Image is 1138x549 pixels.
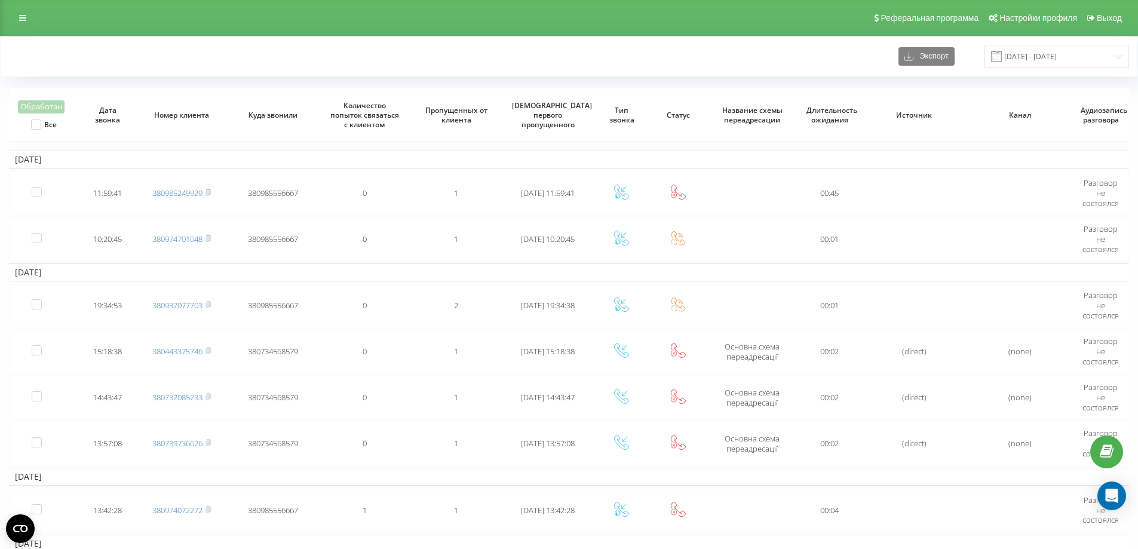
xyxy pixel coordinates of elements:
span: [DATE] 13:57:08 [521,438,575,449]
span: [DATE] 15:18:38 [521,346,575,357]
span: Разговор не состоялся [1082,382,1119,413]
span: Источник [872,111,956,120]
span: Аудиозапись разговора [1081,106,1121,124]
span: Статус [658,111,698,120]
span: 380734568579 [248,392,298,403]
td: 15:18:38 [79,330,136,373]
span: 0 [363,346,367,357]
span: Разговор не состоялся [1082,336,1119,367]
td: (none) [967,422,1073,465]
span: Разговор не состоялся [1082,290,1119,321]
span: 380985556667 [248,188,298,198]
td: (direct) [861,330,967,373]
td: 13:57:08 [79,422,136,465]
span: Канал [978,111,1062,120]
span: 0 [363,188,367,198]
span: Дата звонка [88,106,128,124]
td: 10:20:45 [79,217,136,261]
span: 1 [454,234,458,244]
td: [DATE] [9,263,1129,281]
span: Пропущенных от клиента [421,106,492,124]
a: 380443375746 [152,346,203,357]
a: 380974072272 [152,505,203,516]
td: 00:02 [798,330,861,373]
span: [DEMOGRAPHIC_DATA] первого пропущенного [512,101,584,129]
td: 00:02 [798,422,861,465]
span: 380985556667 [248,300,298,311]
span: Название схемы переадресации [716,106,788,124]
span: 1 [454,188,458,198]
td: 00:01 [798,217,861,261]
button: Open CMP widget [6,514,35,543]
div: Open Intercom Messenger [1097,481,1126,510]
span: Длительность ожидания [806,106,853,124]
td: 00:45 [798,171,861,215]
span: Настройки профиля [999,13,1077,23]
span: Тип звонка [602,106,642,124]
span: Количество попыток связаться с клиентом [329,101,401,129]
a: 380732085233 [152,392,203,403]
span: 1 [454,346,458,357]
span: 1 [454,505,458,516]
span: Экспорт [913,52,949,61]
span: 1 [363,505,367,516]
span: [DATE] 19:34:38 [521,300,575,311]
a: 380985249929 [152,188,203,198]
td: [DATE] [9,468,1129,486]
label: Все [31,119,57,130]
td: Основна схема переадресації [706,330,797,373]
span: 0 [363,438,367,449]
a: 380739736626 [152,438,203,449]
td: (direct) [861,422,967,465]
td: 11:59:41 [79,171,136,215]
span: 2 [454,300,458,311]
span: [DATE] 13:42:28 [521,505,575,516]
span: Реферальная программа [881,13,979,23]
button: Экспорт [898,47,955,66]
span: Разговор не состоялся [1082,428,1119,459]
span: [DATE] 11:59:41 [521,188,575,198]
span: 0 [363,300,367,311]
span: 380985556667 [248,234,298,244]
td: 19:34:53 [79,284,136,327]
td: 00:04 [798,488,861,532]
td: (none) [967,376,1073,419]
span: 0 [363,392,367,403]
span: [DATE] 10:20:45 [521,234,575,244]
td: 00:02 [798,376,861,419]
td: (direct) [861,376,967,419]
span: Разговор не состоялся [1082,223,1119,254]
span: Разговор не состоялся [1082,177,1119,208]
span: Выход [1097,13,1122,23]
td: [DATE] [9,151,1129,168]
span: Куда звонили [237,111,309,120]
span: Номер клиента [146,111,217,120]
td: 13:42:28 [79,488,136,532]
td: 14:43:47 [79,376,136,419]
td: Основна схема переадресації [706,422,797,465]
td: (none) [967,330,1073,373]
span: 1 [454,392,458,403]
span: 380734568579 [248,438,298,449]
span: 380734568579 [248,346,298,357]
span: 380985556667 [248,505,298,516]
td: Основна схема переадресації [706,376,797,419]
a: 380937077703 [152,300,203,311]
span: [DATE] 14:43:47 [521,392,575,403]
span: 0 [363,234,367,244]
a: 380974701048 [152,234,203,244]
span: 1 [454,438,458,449]
td: 00:01 [798,284,861,327]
